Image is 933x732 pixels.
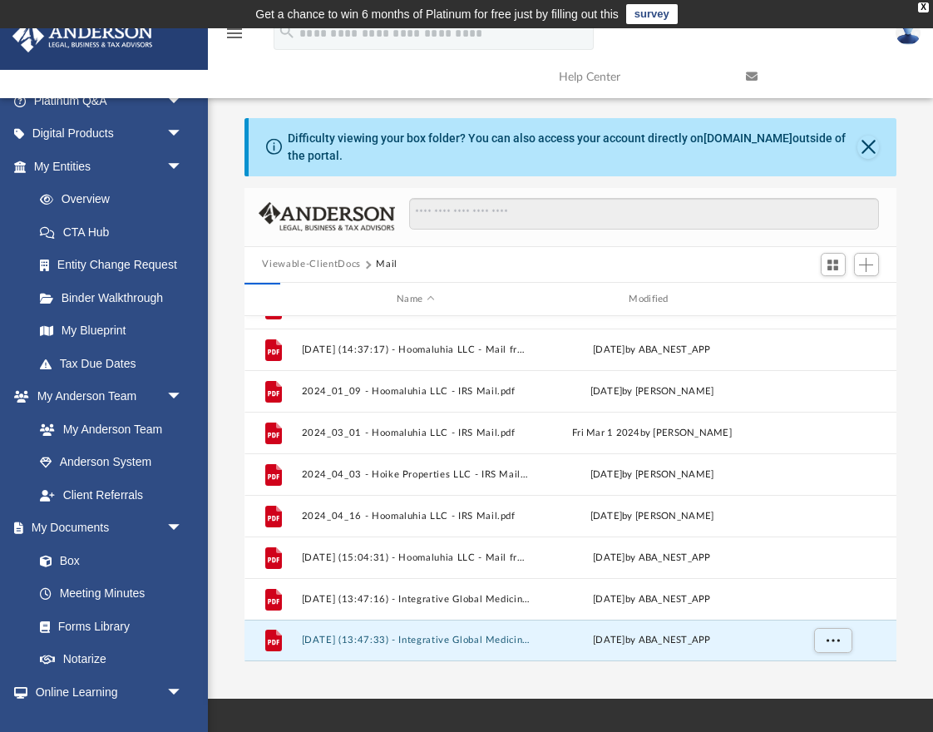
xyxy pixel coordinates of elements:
div: [DATE] by ABA_NEST_APP [537,634,766,649]
a: Overview [23,183,208,216]
a: Meeting Minutes [23,577,200,611]
button: Viewable-ClientDocs [262,257,360,272]
span: arrow_drop_down [166,380,200,414]
div: [DATE] by [PERSON_NAME] [537,467,766,482]
div: [DATE] by [PERSON_NAME] [537,509,766,524]
span: arrow_drop_down [166,675,200,710]
div: Fri Mar 1 2024 by [PERSON_NAME] [537,426,766,441]
button: 2024_03_01 - Hoomaluhia LLC - IRS Mail.pdf [301,428,530,438]
span: arrow_drop_down [166,150,200,184]
a: Anderson System [23,446,200,479]
div: close [918,2,929,12]
button: [DATE] (14:37:17) - Hoomaluhia LLC - Mail from Comptroller of Public Accounts.pdf [301,344,530,355]
div: Modified [536,292,766,307]
a: My Blueprint [23,314,200,348]
a: Client Referrals [23,478,200,512]
div: id [773,292,890,307]
button: Add [854,253,879,276]
a: Tax Due Dates [23,347,208,380]
button: [DATE] (15:04:31) - Hoomaluhia LLC - Mail from Comptroller of Public Accounts.pdf [301,552,530,563]
div: Name [300,292,530,307]
button: More options [813,629,852,654]
input: Search files and folders [409,198,878,230]
button: Close [857,136,879,159]
button: Switch to Grid View [821,253,846,276]
div: grid [244,316,897,661]
a: Forms Library [23,610,191,643]
div: [DATE] by [PERSON_NAME] [537,384,766,399]
div: Get a chance to win 6 months of Platinum for free just by filling out this [255,4,619,24]
span: arrow_drop_down [166,84,200,118]
div: Difficulty viewing your box folder? You can also access your account directly on outside of the p... [288,130,857,165]
button: 2024_04_16 - Hoomaluhia LLC - IRS Mail.pdf [301,511,530,522]
img: Anderson Advisors Platinum Portal [7,20,158,52]
div: [DATE] by ABA_NEST_APP [537,343,766,358]
div: [DATE] by ABA_NEST_APP [537,592,766,607]
a: My Documentsarrow_drop_down [12,512,200,545]
i: search [278,22,296,41]
a: Box [23,544,191,577]
button: [DATE] (13:47:16) - Integrative Global Medicine, LLC - Mail from [PERSON_NAME].pdf [301,594,530,605]
button: 2024_04_03 - Hoike Properties LLC - IRS Mail.pdf [301,469,530,480]
div: [DATE] by ABA_NEST_APP [537,551,766,566]
button: 2024_01_09 - Hoomaluhia LLC - IRS Mail.pdf [301,386,530,397]
a: Digital Productsarrow_drop_down [12,117,208,151]
a: Notarize [23,643,200,676]
a: survey [626,4,678,24]
img: User Pic [896,21,921,45]
button: [DATE] (13:47:33) - Integrative Global Medicine, LLC - Mail from [PERSON_NAME].pdf [301,636,530,646]
div: id [251,292,293,307]
a: My Anderson Teamarrow_drop_down [12,380,200,413]
a: CTA Hub [23,215,208,249]
a: My Entitiesarrow_drop_down [12,150,208,183]
button: Mail [376,257,397,272]
span: arrow_drop_down [166,512,200,546]
a: Online Learningarrow_drop_down [12,675,200,709]
span: arrow_drop_down [166,117,200,151]
a: menu [225,32,244,43]
a: Platinum Q&Aarrow_drop_down [12,84,208,117]
a: Entity Change Request [23,249,208,282]
a: My Anderson Team [23,413,191,446]
i: menu [225,23,244,43]
a: Binder Walkthrough [23,281,208,314]
a: [DOMAIN_NAME] [703,131,792,145]
a: Help Center [546,44,733,110]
